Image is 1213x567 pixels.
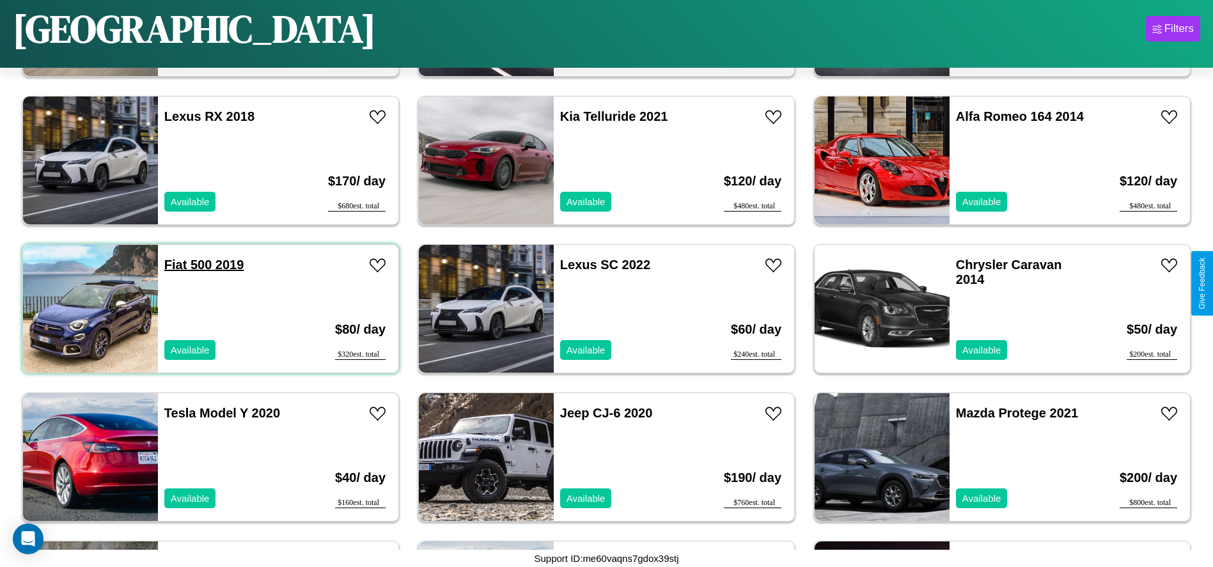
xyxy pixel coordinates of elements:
div: Filters [1164,22,1194,35]
a: Kia Telluride 2021 [560,109,668,123]
p: Available [171,490,210,507]
button: Filters [1146,16,1200,42]
div: Open Intercom Messenger [13,524,43,554]
p: Available [171,341,210,359]
a: Alfa Romeo 164 2014 [956,109,1084,123]
h3: $ 50 / day [1127,309,1177,350]
p: Available [962,490,1001,507]
div: $ 320 est. total [335,350,386,360]
a: Jeep CJ-6 2020 [560,406,653,420]
h3: $ 170 / day [328,161,386,201]
p: Available [171,193,210,210]
div: $ 160 est. total [335,498,386,508]
p: Available [567,341,606,359]
p: Available [962,341,1001,359]
h3: $ 80 / day [335,309,386,350]
h3: $ 120 / day [724,161,781,201]
h3: $ 60 / day [731,309,781,350]
p: Available [567,490,606,507]
h1: [GEOGRAPHIC_DATA] [13,3,376,55]
h3: $ 40 / day [335,458,386,498]
div: $ 680 est. total [328,201,386,212]
div: $ 800 est. total [1120,498,1177,508]
a: Chrysler Caravan 2014 [956,258,1062,286]
div: Give Feedback [1198,258,1207,309]
div: $ 480 est. total [1120,201,1177,212]
a: Lexus RX 2018 [164,109,254,123]
div: $ 200 est. total [1127,350,1177,360]
a: Fiat 500 2019 [164,258,244,272]
div: $ 760 est. total [724,498,781,508]
a: Mazda Protege 2021 [956,406,1078,420]
h3: $ 200 / day [1120,458,1177,498]
p: Support ID: me60vaqns7gdox39stj [535,550,679,567]
h3: $ 120 / day [1120,161,1177,201]
a: Lexus SC 2022 [560,258,650,272]
p: Available [962,193,1001,210]
div: $ 240 est. total [731,350,781,360]
div: $ 480 est. total [724,201,781,212]
h3: $ 190 / day [724,458,781,498]
p: Available [567,193,606,210]
a: Tesla Model Y 2020 [164,406,280,420]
